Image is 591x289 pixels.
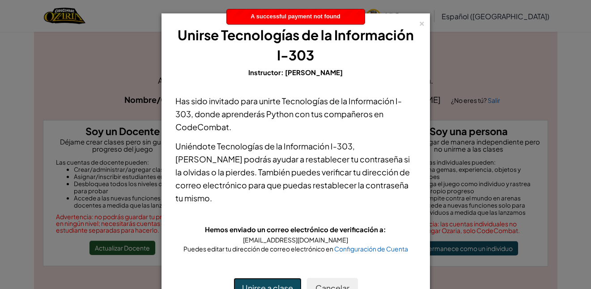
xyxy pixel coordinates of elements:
span: [PERSON_NAME] [175,154,242,164]
span: Puedes editar tu dirección de correo electrónico en [183,245,334,253]
div: × [419,17,425,27]
span: Instructor: [248,68,285,76]
span: Has sido invitado para unirte [175,96,282,106]
span: , [353,141,355,151]
div: [EMAIL_ADDRESS][DOMAIN_NAME] [175,235,416,244]
span: [PERSON_NAME] [285,68,343,76]
span: , donde aprenderás [191,109,266,119]
span: Tecnologías de la Información I-303 [221,26,414,64]
span: Uniéndote [175,141,217,151]
a: Configuración de Cuenta [334,245,408,253]
span: A successful payment not found [251,13,340,20]
span: Tecnologías de la Información I-303 [175,96,402,119]
span: Python [266,109,293,119]
span: podrás ayudar a restablecer tu contraseña si la olvidas o la pierdes. También puedes verificar tu... [175,154,410,203]
span: Unirse [178,26,219,43]
span: Tecnologías de la Información I-303 [217,141,353,151]
span: Hemos enviado un correo electrónico de verificación a: [205,225,386,234]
